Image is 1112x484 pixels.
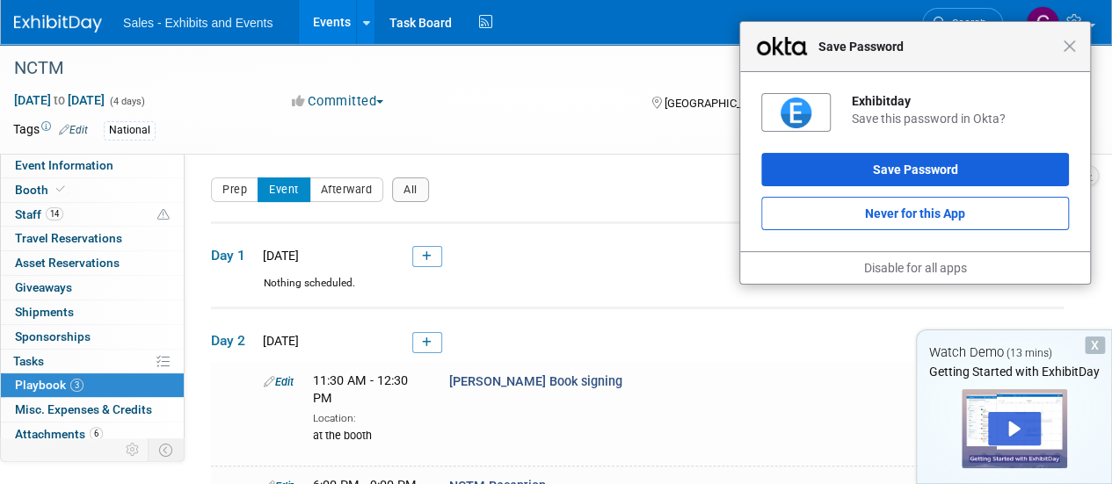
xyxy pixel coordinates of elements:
a: Staff14 [1,203,184,227]
span: Travel Reservations [15,231,122,245]
a: Tasks [1,350,184,373]
span: Event Information [15,158,113,172]
td: Personalize Event Tab Strip [118,438,149,461]
div: National [104,121,156,140]
span: Tasks [13,354,44,368]
button: Prep [211,177,258,202]
span: 6 [90,427,103,440]
span: (4 days) [108,96,145,107]
span: Staff [15,207,63,221]
a: Edit [264,375,294,388]
span: Playbook [15,378,84,392]
span: Booth [15,183,69,197]
img: vQzpmwAAAAZJREFUAwC4nka5jbd7SgAAAABJRU5ErkJggg== [781,98,811,128]
a: Misc. Expenses & Credits [1,398,184,422]
i: Booth reservation complete [56,184,65,194]
span: Attachments [15,427,103,441]
a: Search [922,8,1003,39]
img: Courtney Woodberry [1026,6,1059,40]
a: Playbook3 [1,373,184,397]
div: Getting Started with ExhibitDay [917,363,1111,380]
span: 14 [46,207,63,220]
span: Asset Reservations [15,256,120,270]
div: Exhibitday [852,93,1069,109]
a: Disable for all apps [864,261,967,275]
span: 3 [70,379,84,392]
div: at the booth [313,426,423,444]
a: Sponsorships [1,325,184,349]
button: Committed [286,92,390,111]
div: Nothing scheduled. [211,276,1064,307]
span: 11:30 AM - 12:30 PM [313,373,408,406]
span: Shipments [15,305,74,319]
button: Save Password [761,153,1069,186]
button: Never for this App [761,197,1069,230]
div: Watch Demo [917,343,1111,362]
a: Asset Reservations [1,251,184,275]
span: Save Password [810,36,1063,57]
div: Play [988,412,1041,445]
div: Dismiss [1085,336,1105,354]
span: Giveaways [15,280,72,294]
span: Sponsorships [15,329,91,343]
button: All [392,177,429,202]
span: to [51,93,68,107]
span: [GEOGRAPHIC_DATA], [GEOGRAPHIC_DATA] [664,97,883,110]
span: [DATE] [258,334,299,348]
button: Event [258,177,310,202]
td: Tags [13,120,88,141]
div: Location: [313,408,423,426]
span: Misc. Expenses & Credits [15,402,152,416]
a: Booth [1,178,184,202]
div: NCTM [8,53,986,84]
a: Event Information [1,154,184,177]
span: (13 mins) [1007,347,1052,359]
a: Shipments [1,300,184,324]
img: ExhibitDay [14,15,102,33]
span: Day 2 [211,331,255,350]
span: [DATE] [DATE] [13,92,105,108]
button: Afterward [309,177,384,202]
td: Toggle Event Tabs [149,438,185,461]
a: Attachments6 [1,423,184,446]
span: Close [1063,40,1076,53]
a: Giveaways [1,276,184,300]
span: Sales - Exhibits and Events [123,16,273,30]
span: Day 1 [211,246,255,265]
span: Search [946,17,986,30]
span: [PERSON_NAME] Book signing [449,374,622,389]
a: Travel Reservations [1,227,184,250]
span: [DATE] [258,249,299,263]
div: Save this password in Okta? [852,111,1069,126]
span: Potential Scheduling Conflict -- at least one attendee is tagged in another overlapping event. [157,207,170,223]
a: Edit [59,124,88,136]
